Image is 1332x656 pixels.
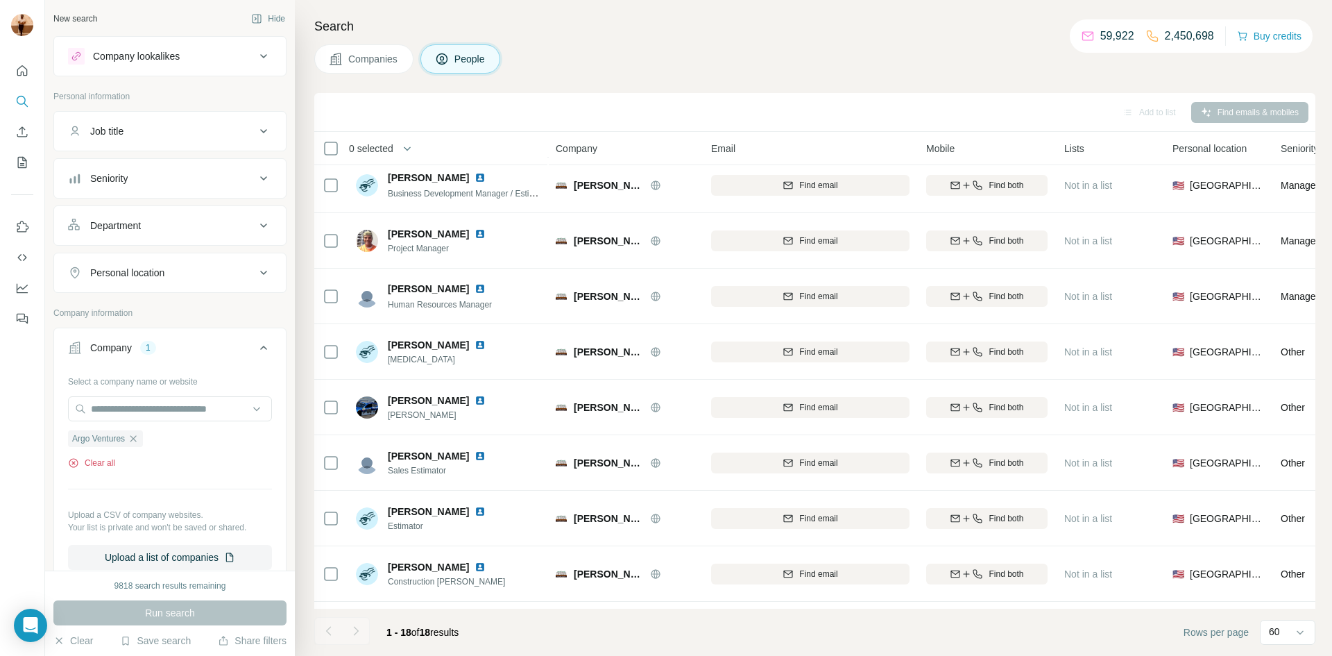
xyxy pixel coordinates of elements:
span: Other [1281,402,1305,413]
button: Save search [120,634,191,648]
button: Use Surfe API [11,245,33,270]
div: Open Intercom Messenger [14,609,47,642]
span: Project Manager [388,242,502,255]
span: 🇺🇸 [1172,401,1184,414]
span: Find both [989,290,1023,303]
button: Buy credits [1237,26,1301,46]
span: [PERSON_NAME] [388,449,469,463]
button: Clear all [68,457,115,469]
button: Search [11,89,33,114]
img: Logo of David Hall Masonry [556,180,567,191]
span: Companies [348,52,399,66]
span: Not in a list [1064,402,1112,413]
span: [PERSON_NAME] [574,567,643,581]
span: [PERSON_NAME] [574,289,643,303]
span: 0 selected [349,142,393,155]
button: Feedback [11,306,33,331]
button: Quick start [11,58,33,83]
span: Not in a list [1064,513,1112,524]
button: Find both [926,286,1048,307]
span: Mobile [926,142,955,155]
span: Find email [799,401,837,414]
span: Other [1281,569,1305,580]
button: Personal location [54,256,286,289]
button: Find both [926,453,1048,473]
div: Seniority [90,171,128,185]
div: 9818 search results remaining [114,580,226,592]
span: [PERSON_NAME] [574,234,643,248]
div: Job title [90,124,123,138]
span: Find email [799,235,837,247]
span: Human Resources Manager [388,300,492,310]
img: Avatar [356,507,378,530]
button: Company1 [54,331,286,370]
div: Company [90,341,132,355]
span: [GEOGRAPHIC_DATA] [1190,512,1264,525]
span: [PERSON_NAME] [388,560,469,574]
span: [PERSON_NAME] [574,345,643,359]
button: Department [54,209,286,242]
h4: Search [314,17,1315,36]
span: of [411,627,420,638]
span: [GEOGRAPHIC_DATA] [1190,289,1264,303]
span: Find both [989,457,1023,469]
span: 🇺🇸 [1172,178,1184,192]
span: Rows per page [1184,625,1249,639]
span: Other [1281,457,1305,469]
button: Upload a list of companies [68,545,272,570]
span: results [386,627,459,638]
button: Find email [711,175,910,196]
button: Find both [926,508,1048,529]
span: Find email [799,179,837,192]
img: LinkedIn logo [475,506,486,517]
span: Email [711,142,735,155]
span: [PERSON_NAME] [574,512,643,525]
p: Your list is private and won't be saved or shared. [68,521,272,534]
span: Find email [799,290,837,303]
img: Avatar [356,396,378,419]
span: [PERSON_NAME] [388,409,502,421]
span: Manager [1281,180,1319,191]
button: Share filters [218,634,287,648]
span: [PERSON_NAME] [574,401,643,414]
span: Manager [1281,291,1319,302]
span: [PERSON_NAME] [388,505,469,519]
img: Avatar [356,563,378,585]
button: Enrich CSV [11,119,33,144]
button: Find both [926,230,1048,251]
span: Lists [1064,142,1084,155]
span: 🇺🇸 [1172,567,1184,581]
img: LinkedIn logo [475,562,486,573]
img: LinkedIn logo [475,395,486,406]
button: Find email [711,508,910,529]
span: Not in a list [1064,457,1112,469]
p: Company information [53,307,287,319]
img: LinkedIn logo [475,451,486,462]
span: [PERSON_NAME] [574,456,643,470]
div: Company lookalikes [93,49,180,63]
img: Logo of David Hall Masonry [556,569,567,580]
div: New search [53,12,97,25]
span: Find email [799,457,837,469]
span: [GEOGRAPHIC_DATA] [1190,401,1264,414]
span: [PERSON_NAME] [574,178,643,192]
span: Find both [989,512,1023,525]
img: Avatar [356,230,378,252]
button: Use Surfe on LinkedIn [11,215,33,239]
img: Logo of David Hall Masonry [556,291,567,302]
button: Find email [711,564,910,584]
img: Avatar [356,341,378,363]
span: 🇺🇸 [1172,512,1184,525]
span: Find email [799,568,837,580]
span: [GEOGRAPHIC_DATA] [1190,345,1264,359]
button: Find both [926,564,1048,584]
button: Dashboard [11,276,33,301]
span: 🇺🇸 [1172,289,1184,303]
p: Personal information [53,90,287,103]
img: LinkedIn logo [475,172,486,183]
span: Not in a list [1064,346,1112,358]
img: Avatar [356,174,378,196]
p: 60 [1269,625,1280,639]
span: [GEOGRAPHIC_DATA] [1190,178,1264,192]
span: [PERSON_NAME] [388,282,469,296]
